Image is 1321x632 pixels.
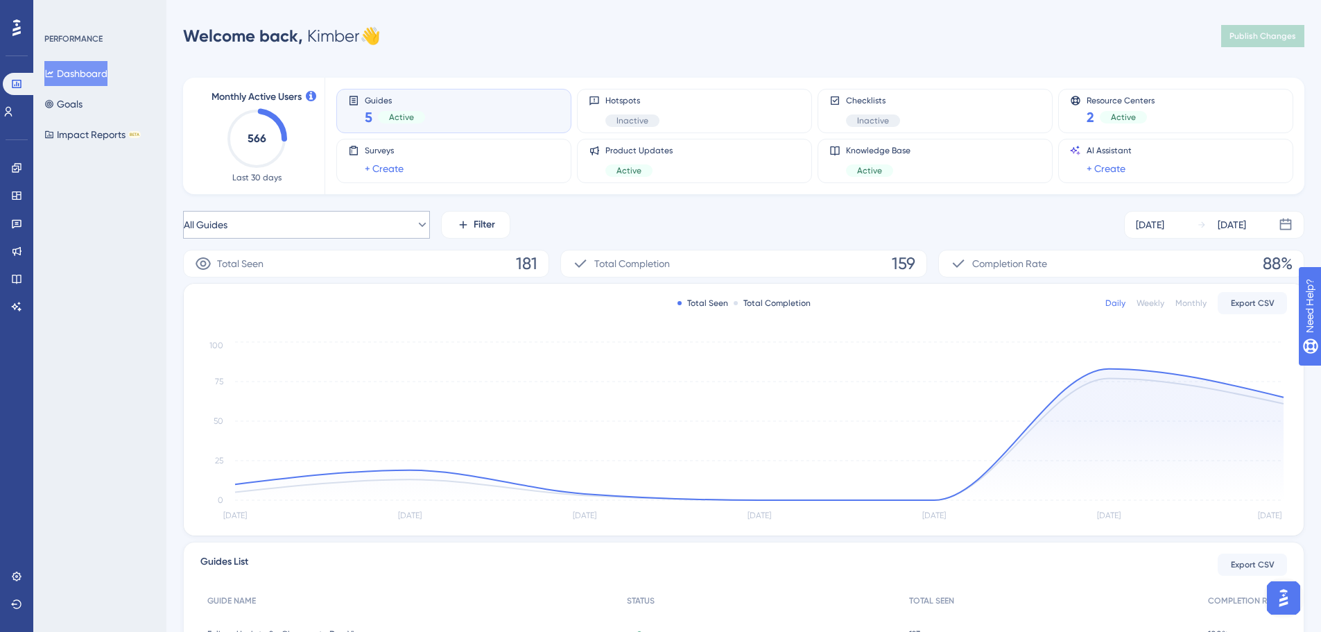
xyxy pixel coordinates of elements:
[1111,112,1136,123] span: Active
[365,108,372,127] span: 5
[1263,253,1293,275] span: 88%
[846,95,900,106] span: Checklists
[1231,298,1275,309] span: Export CSV
[892,253,915,275] span: 159
[616,165,641,176] span: Active
[1137,298,1164,309] div: Weekly
[44,92,83,117] button: Goals
[44,61,107,86] button: Dashboard
[627,595,655,606] span: STATUS
[398,511,422,520] tspan: [DATE]
[1136,216,1164,233] div: [DATE]
[1087,145,1132,156] span: AI Assistant
[474,216,495,233] span: Filter
[909,595,954,606] span: TOTAL SEEN
[183,25,381,47] div: Kimber 👋
[972,255,1047,272] span: Completion Rate
[1231,559,1275,570] span: Export CSV
[1221,25,1304,47] button: Publish Changes
[211,89,302,105] span: Monthly Active Users
[616,115,648,126] span: Inactive
[1087,95,1155,105] span: Resource Centers
[215,377,223,386] tspan: 75
[1175,298,1207,309] div: Monthly
[214,416,223,426] tspan: 50
[215,456,223,466] tspan: 25
[1229,31,1296,42] span: Publish Changes
[218,495,223,505] tspan: 0
[44,122,141,147] button: Impact ReportsBETA
[183,211,430,239] button: All Guides
[365,160,404,177] a: + Create
[207,595,256,606] span: GUIDE NAME
[1218,216,1246,233] div: [DATE]
[857,115,889,126] span: Inactive
[128,131,141,138] div: BETA
[605,145,673,156] span: Product Updates
[209,341,223,350] tspan: 100
[441,211,510,239] button: Filter
[1087,108,1094,127] span: 2
[846,145,910,156] span: Knowledge Base
[1087,160,1125,177] a: + Create
[33,3,87,20] span: Need Help?
[217,255,264,272] span: Total Seen
[365,145,404,156] span: Surveys
[594,255,670,272] span: Total Completion
[1218,292,1287,314] button: Export CSV
[748,511,771,520] tspan: [DATE]
[44,33,103,44] div: PERFORMANCE
[1258,511,1281,520] tspan: [DATE]
[365,95,425,105] span: Guides
[1218,554,1287,576] button: Export CSV
[389,112,414,123] span: Active
[1208,595,1280,606] span: COMPLETION RATE
[1097,511,1121,520] tspan: [DATE]
[734,298,811,309] div: Total Completion
[516,253,537,275] span: 181
[605,95,659,106] span: Hotspots
[232,172,282,183] span: Last 30 days
[677,298,728,309] div: Total Seen
[200,554,248,576] span: Guides List
[1105,298,1125,309] div: Daily
[573,511,596,520] tspan: [DATE]
[857,165,882,176] span: Active
[1263,577,1304,619] iframe: UserGuiding AI Assistant Launcher
[223,511,247,520] tspan: [DATE]
[248,132,266,145] text: 566
[184,216,227,233] span: All Guides
[183,26,303,46] span: Welcome back,
[922,511,946,520] tspan: [DATE]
